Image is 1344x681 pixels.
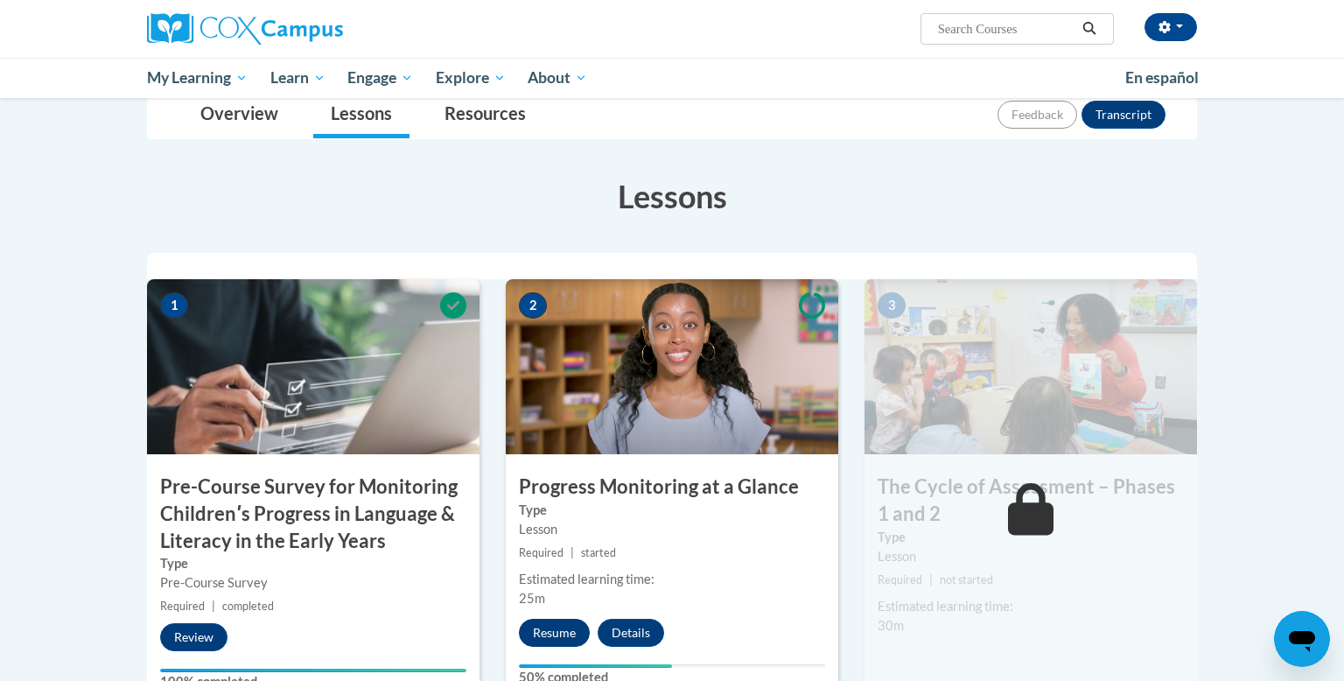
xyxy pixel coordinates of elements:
span: 30m [878,618,904,633]
div: Lesson [519,520,825,539]
span: | [212,600,215,613]
h3: The Cycle of Assessment – Phases 1 and 2 [864,474,1197,528]
h3: Pre-Course Survey for Monitoring Childrenʹs Progress in Language & Literacy in the Early Years [147,474,479,554]
span: About [528,67,587,88]
span: Explore [436,67,506,88]
h3: Lessons [147,174,1197,218]
img: Course Image [506,279,838,454]
button: Review [160,623,227,651]
span: Learn [270,67,325,88]
a: Cox Campus [147,13,479,45]
iframe: Button to launch messaging window [1274,611,1330,667]
label: Type [878,528,1184,547]
span: not started [940,573,993,586]
h3: Progress Monitoring at a Glance [506,474,838,501]
div: Lesson [878,547,1184,566]
a: My Learning [136,58,259,98]
label: Type [160,554,466,573]
img: Cox Campus [147,13,343,45]
a: Explore [424,58,517,98]
span: | [570,546,574,559]
input: Search Courses [936,18,1076,39]
button: Details [598,619,664,647]
a: En español [1114,60,1210,96]
div: Estimated learning time: [878,597,1184,616]
span: Required [519,546,563,559]
div: Main menu [121,58,1223,98]
label: Type [519,501,825,520]
span: Required [160,600,205,613]
a: About [517,58,599,98]
div: Your progress [160,669,466,672]
span: Required [878,573,922,586]
button: Account Settings [1144,13,1197,41]
img: Course Image [147,279,479,454]
a: Lessons [313,92,409,138]
span: My Learning [147,67,248,88]
span: 25m [519,591,545,606]
button: Search [1076,18,1102,39]
button: Resume [519,619,590,647]
span: 2 [519,292,547,319]
a: Resources [427,92,543,138]
span: 3 [878,292,906,319]
span: completed [222,600,274,613]
span: Engage [347,67,413,88]
div: Your progress [519,664,672,668]
span: 1 [160,292,188,319]
a: Overview [183,92,296,138]
span: | [929,573,933,586]
div: Estimated learning time: [519,570,825,589]
button: Transcript [1081,101,1165,129]
span: started [581,546,616,559]
div: Pre-Course Survey [160,573,466,593]
button: Feedback [997,101,1077,129]
a: Engage [336,58,424,98]
img: Course Image [864,279,1197,454]
a: Learn [259,58,337,98]
span: En español [1125,68,1199,87]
